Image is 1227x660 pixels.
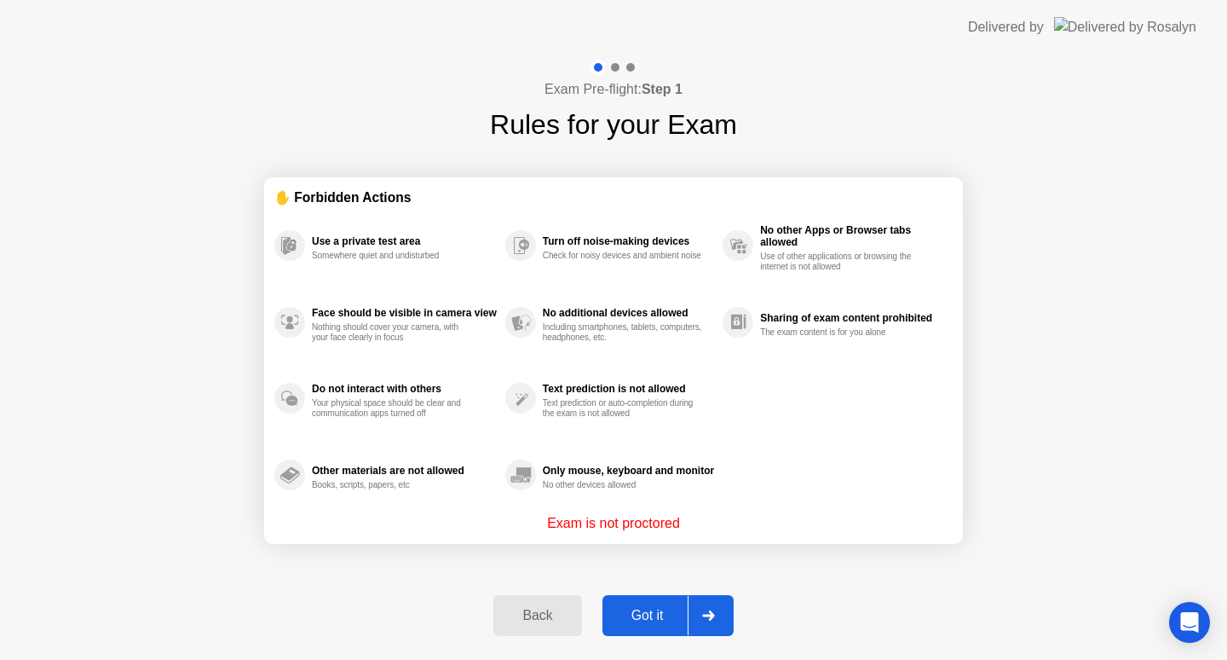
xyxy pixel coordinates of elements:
div: Use of other applications or browsing the internet is not allowed [760,252,921,272]
div: Somewhere quiet and undisturbed [312,251,473,261]
p: Exam is not proctored [547,513,680,534]
div: Face should be visible in camera view [312,307,497,319]
div: Nothing should cover your camera, with your face clearly in focus [312,322,473,343]
div: The exam content is for you alone [760,327,921,338]
img: Delivered by Rosalyn [1054,17,1196,37]
div: Delivered by [968,17,1044,38]
div: Check for noisy devices and ambient noise [543,251,704,261]
div: Text prediction or auto-completion during the exam is not allowed [543,398,704,419]
b: Step 1 [642,82,683,96]
div: Turn off noise-making devices [543,235,714,247]
div: Other materials are not allowed [312,465,497,477]
button: Got it [602,595,734,636]
div: Including smartphones, tablets, computers, headphones, etc. [543,322,704,343]
div: No other Apps or Browser tabs allowed [760,224,944,248]
div: No additional devices allowed [543,307,714,319]
div: No other devices allowed [543,480,704,490]
div: Only mouse, keyboard and monitor [543,465,714,477]
div: Books, scripts, papers, etc [312,480,473,490]
button: Back [493,595,581,636]
div: ✋ Forbidden Actions [274,188,953,207]
div: Use a private test area [312,235,497,247]
div: Your physical space should be clear and communication apps turned off [312,398,473,419]
div: Got it [608,608,688,623]
div: Sharing of exam content prohibited [760,312,944,324]
h1: Rules for your Exam [490,104,737,145]
div: Text prediction is not allowed [543,383,714,395]
div: Do not interact with others [312,383,497,395]
div: Open Intercom Messenger [1169,602,1210,643]
div: Back [498,608,576,623]
h4: Exam Pre-flight: [544,79,683,100]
